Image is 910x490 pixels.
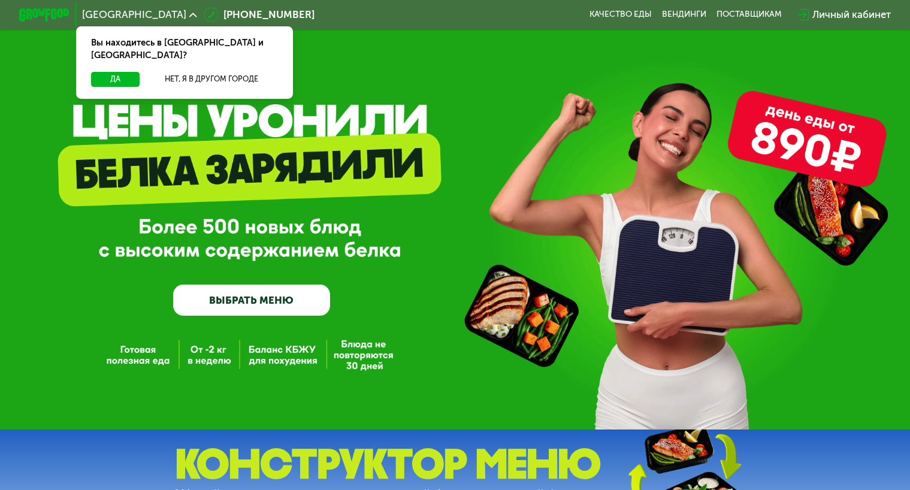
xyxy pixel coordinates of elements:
button: Да [91,72,140,87]
div: Личный кабинет [812,7,891,22]
div: Вы находитесь в [GEOGRAPHIC_DATA] и [GEOGRAPHIC_DATA]? [76,26,294,72]
a: ВЫБРАТЬ МЕНЮ [173,285,331,316]
button: Нет, я в другом городе [145,72,278,87]
a: Качество еды [589,10,652,20]
a: Вендинги [662,10,706,20]
div: поставщикам [716,10,782,20]
span: [GEOGRAPHIC_DATA] [82,10,186,20]
a: [PHONE_NUMBER] [204,7,315,22]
